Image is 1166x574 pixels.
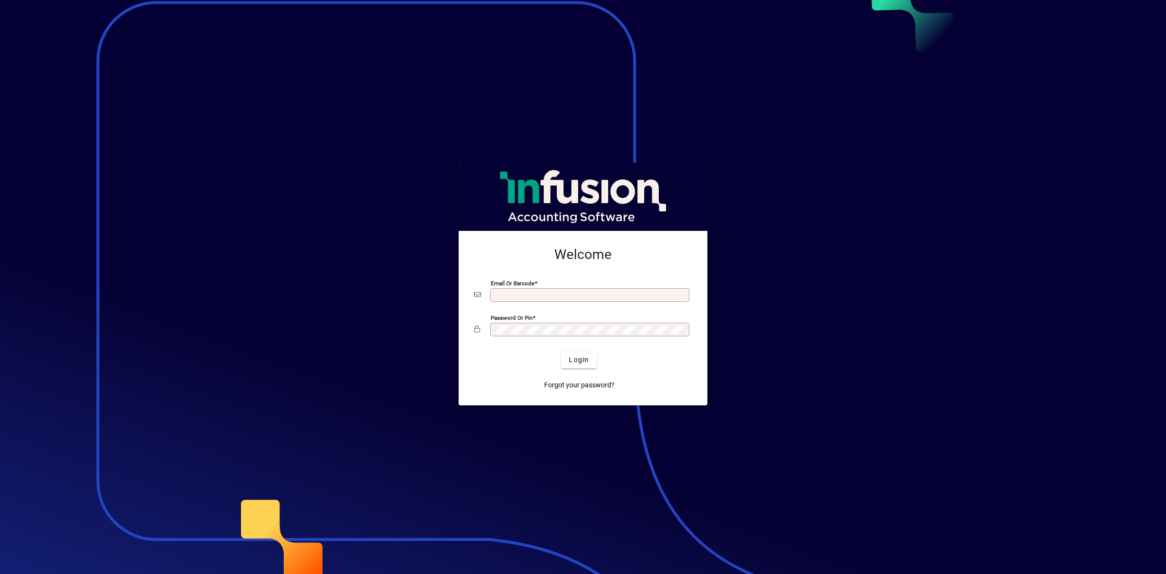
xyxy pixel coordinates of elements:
[561,351,597,368] button: Login
[569,355,589,365] span: Login
[474,246,692,263] h2: Welcome
[491,314,532,321] mat-label: Password or Pin
[544,380,615,390] span: Forgot your password?
[491,280,534,287] mat-label: Email or Barcode
[540,376,618,394] a: Forgot your password?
